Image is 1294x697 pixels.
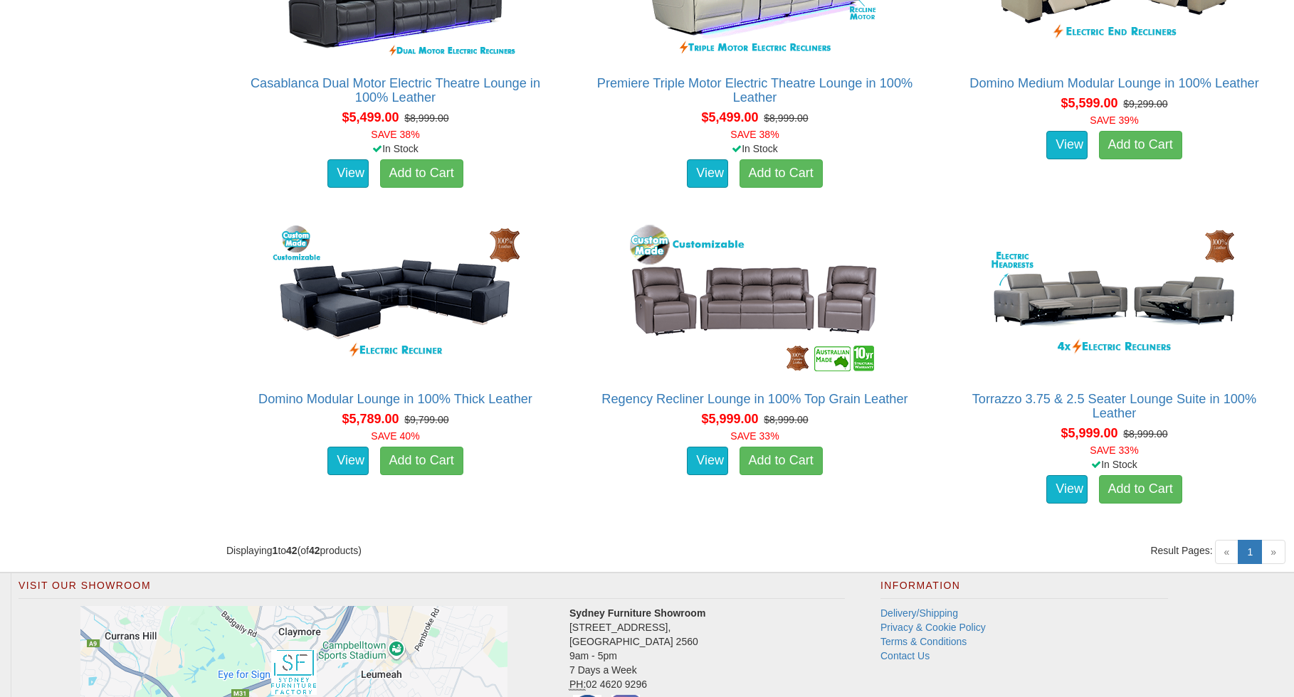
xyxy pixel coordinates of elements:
[1061,426,1117,440] span: $5,999.00
[380,159,463,188] a: Add to Cart
[583,142,927,156] div: In Stock
[626,221,883,378] img: Regency Recliner Lounge in 100% Top Grain Leather
[1123,428,1167,440] del: $8,999.00
[942,457,1286,472] div: In Stock
[740,447,823,475] a: Add to Cart
[327,447,369,475] a: View
[764,414,808,425] del: $8,999.00
[880,650,930,661] a: Contact Us
[569,607,705,619] strong: Sydney Furniture Showroom
[740,159,823,188] a: Add to Cart
[223,142,567,156] div: In Stock
[342,412,399,426] span: $5,789.00
[1090,445,1138,456] font: SAVE 33%
[371,129,419,140] font: SAVE 38%
[19,580,845,599] h2: Visit Our Showroom
[273,545,278,556] strong: 1
[342,110,399,124] span: $5,499.00
[701,412,758,426] span: $5,999.00
[1123,98,1167,110] del: $9,299.00
[309,545,320,556] strong: 42
[880,622,986,633] a: Privacy & Cookie Policy
[371,430,419,442] font: SAVE 40%
[1261,540,1285,564] span: »
[969,76,1258,90] a: Domino Medium Modular Lounge in 100% Leather
[404,414,448,425] del: $9,799.00
[601,392,908,406] a: Regency Recliner Lounge in 100% Top Grain Leather
[597,76,912,105] a: Premiere Triple Motor Electric Theatre Lounge in 100% Leather
[880,580,1169,599] h2: Information
[880,607,958,619] a: Delivery/Shipping
[1238,540,1262,564] a: 1
[327,159,369,188] a: View
[687,447,728,475] a: View
[730,430,779,442] font: SAVE 33%
[267,221,523,378] img: Domino Modular Lounge in 100% Thick Leather
[1150,543,1212,558] span: Result Pages:
[1046,475,1088,504] a: View
[251,76,540,105] a: Casablanca Dual Motor Electric Theatre Lounge in 100% Leather
[380,447,463,475] a: Add to Cart
[1099,475,1182,504] a: Add to Cart
[730,129,779,140] font: SAVE 38%
[216,543,755,558] div: Displaying to (of products)
[687,159,728,188] a: View
[569,679,586,691] abbr: Phone
[1099,131,1182,159] a: Add to Cart
[986,221,1242,378] img: Torrazzo 3.75 & 2.5 Seater Lounge Suite in 100% Leather
[764,112,808,124] del: $8,999.00
[701,110,758,124] span: $5,499.00
[1090,115,1138,126] font: SAVE 39%
[880,636,967,647] a: Terms & Conditions
[258,392,532,406] a: Domino Modular Lounge in 100% Thick Leather
[404,112,448,124] del: $8,999.00
[1061,96,1117,110] span: $5,599.00
[1046,131,1088,159] a: View
[1215,540,1239,564] span: «
[972,392,1256,420] a: Torrazzo 3.75 & 2.5 Seater Lounge Suite in 100% Leather
[286,545,298,556] strong: 42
